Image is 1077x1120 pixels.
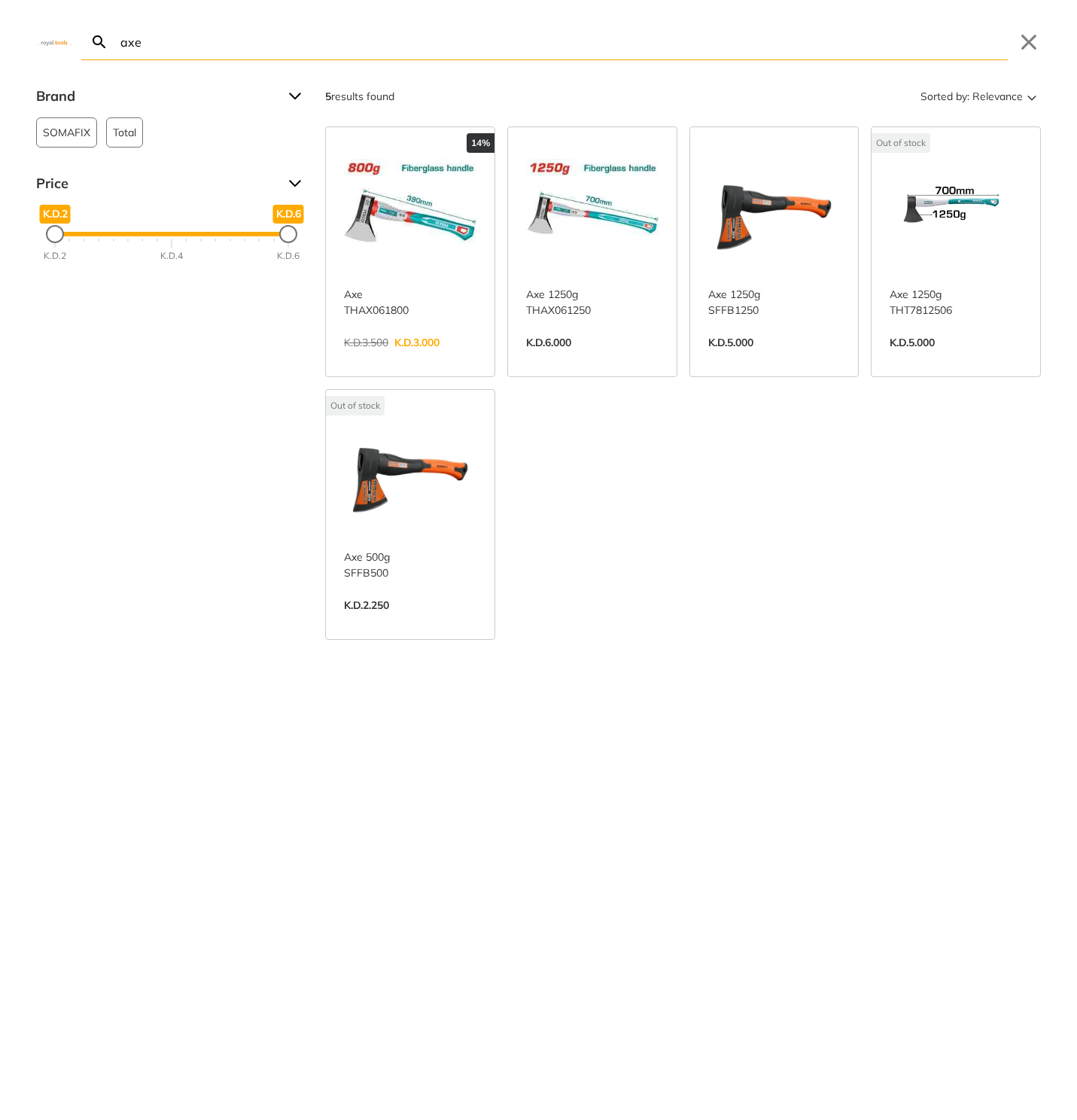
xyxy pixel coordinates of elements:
div: K.D.2 [44,249,66,263]
span: SOMAFIX [43,118,90,147]
button: Close [1017,30,1041,54]
svg: Sort [1023,87,1041,105]
div: K.D.4 [160,249,183,263]
div: Out of stock [326,396,385,415]
div: 14% [467,133,494,153]
span: Price [36,172,277,196]
button: SOMAFIX [36,117,97,148]
button: Total [106,117,143,148]
button: Sorted by:Relevance Sort [917,84,1041,108]
div: results found [325,84,394,108]
strong: 5 [325,90,331,103]
div: Maximum Price [279,225,297,243]
span: Total [113,118,136,147]
div: K.D.6 [277,249,300,263]
svg: Search [90,33,108,51]
div: Minimum Price [46,225,64,243]
div: Out of stock [872,133,930,153]
span: Brand [36,84,277,108]
img: Close [36,38,72,45]
span: Relevance [972,84,1023,108]
input: Search… [117,24,1008,59]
